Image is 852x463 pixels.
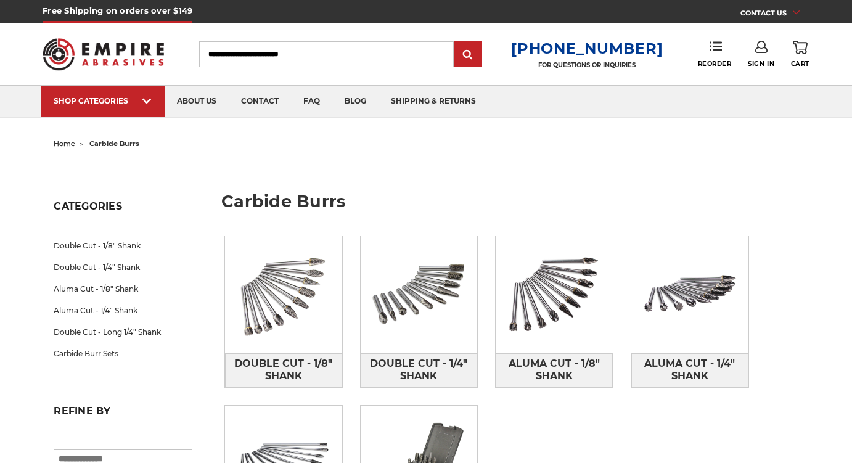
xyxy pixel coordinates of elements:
span: Double Cut - 1/8" Shank [226,353,342,387]
a: faq [291,86,332,117]
a: Reorder [698,41,732,67]
a: Aluma Cut - 1/8" Shank [496,353,613,387]
img: Aluma Cut - 1/4" Shank [631,236,748,353]
a: home [54,139,75,148]
img: Empire Abrasives [43,30,164,78]
a: CONTACT US [740,6,809,23]
span: Reorder [698,60,732,68]
h5: Categories [54,200,192,219]
span: carbide burrs [89,139,139,148]
input: Submit [456,43,480,67]
span: Sign In [748,60,774,68]
a: blog [332,86,379,117]
a: shipping & returns [379,86,488,117]
a: Double Cut - Long 1/4" Shank [54,321,192,343]
h5: Refine by [54,405,192,424]
a: Double Cut - 1/8" Shank [54,235,192,256]
a: Cart [791,41,809,68]
a: Aluma Cut - 1/8" Shank [54,278,192,300]
p: FOR QUESTIONS OR INQUIRIES [511,61,663,69]
a: Carbide Burr Sets [54,343,192,364]
a: Double Cut - 1/4" Shank [54,256,192,278]
a: [PHONE_NUMBER] [511,39,663,57]
img: Aluma Cut - 1/8" Shank [496,236,613,353]
span: Cart [791,60,809,68]
a: contact [229,86,291,117]
a: Double Cut - 1/4" Shank [361,353,478,387]
h1: carbide burrs [221,193,798,219]
span: Aluma Cut - 1/4" Shank [632,353,748,387]
a: Double Cut - 1/8" Shank [225,353,342,387]
a: Aluma Cut - 1/4" Shank [631,353,748,387]
img: Double Cut - 1/4" Shank [361,236,478,353]
span: Aluma Cut - 1/8" Shank [496,353,612,387]
span: Double Cut - 1/4" Shank [361,353,477,387]
a: about us [165,86,229,117]
div: SHOP CATEGORIES [54,96,152,105]
img: Double Cut - 1/8" Shank [225,236,342,353]
a: Aluma Cut - 1/4" Shank [54,300,192,321]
